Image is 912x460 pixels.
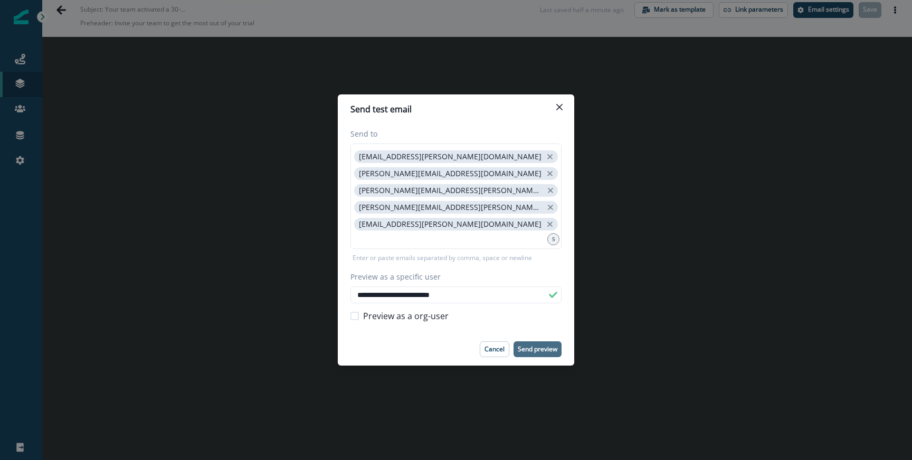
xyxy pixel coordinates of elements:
p: [PERSON_NAME][EMAIL_ADDRESS][PERSON_NAME][DOMAIN_NAME] [359,203,543,212]
p: Send test email [350,103,412,116]
p: Cancel [484,346,505,353]
button: Send preview [514,341,562,357]
button: close [546,185,555,196]
button: close [545,168,555,179]
p: Enter or paste emails separated by comma, space or newline [350,253,534,263]
button: close [545,151,555,162]
button: close [546,202,555,213]
label: Preview as a specific user [350,271,555,282]
label: Send to [350,128,555,139]
div: 5 [547,233,559,245]
p: Send preview [518,346,557,353]
button: close [545,219,555,229]
p: [PERSON_NAME][EMAIL_ADDRESS][DOMAIN_NAME] [359,169,541,178]
p: [EMAIL_ADDRESS][PERSON_NAME][DOMAIN_NAME] [359,152,541,161]
button: Cancel [480,341,509,357]
p: [PERSON_NAME][EMAIL_ADDRESS][PERSON_NAME][DOMAIN_NAME] [359,186,543,195]
span: Preview as a org-user [363,310,449,322]
button: Close [551,99,568,116]
p: [EMAIL_ADDRESS][PERSON_NAME][DOMAIN_NAME] [359,220,541,229]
